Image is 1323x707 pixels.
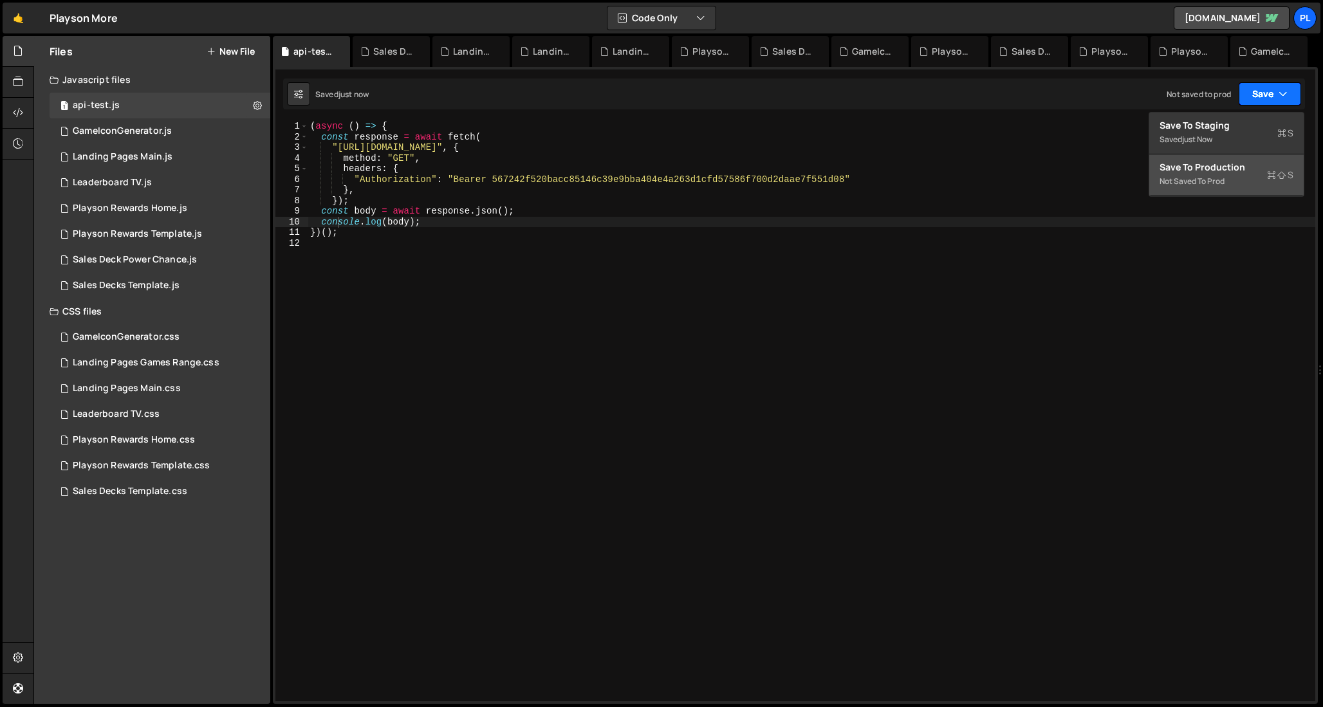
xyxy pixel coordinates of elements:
div: Landing Pages Main.css [73,383,181,394]
button: Save to StagingS Savedjust now [1149,113,1304,154]
button: Code Only [607,6,716,30]
div: Saved [315,89,369,100]
div: Playson Rewards Template.css [932,45,973,58]
div: Not saved to prod [1167,89,1231,100]
a: pl [1293,6,1317,30]
div: Landing Pages Main.css [533,45,574,58]
div: Leaderboard TV.js [73,177,152,188]
div: 15074/39400.css [50,376,270,401]
div: Sales Decks Template.css [772,45,813,58]
button: Save [1239,82,1301,106]
div: Playson Rewards Home.css [73,434,195,446]
div: Playson Rewards Template.js [73,228,202,240]
div: 9 [275,206,308,217]
div: 15074/39401.css [50,350,270,376]
div: 5 [275,163,308,174]
div: 12 [275,238,308,249]
span: S [1277,127,1293,140]
div: Landing Pages Main.js [613,45,654,58]
span: S [1267,169,1293,181]
div: Sales Decks Template.js [373,45,414,58]
div: 15074/39396.css [50,453,270,479]
div: 1 [275,121,308,132]
div: 15074/39395.js [50,144,270,170]
div: Playson Rewards Home.css [692,45,734,58]
div: Landing Pages Main.js [73,151,172,163]
div: 15074/40030.js [50,118,270,144]
a: 🤙 [3,3,34,33]
div: just now [1182,134,1212,145]
div: 10 [275,217,308,228]
div: 7 [275,185,308,196]
div: 15074/39398.css [50,479,270,504]
a: [DOMAIN_NAME] [1174,6,1290,30]
div: GameIconGenerator.css [73,331,180,343]
div: Landing Pages Games Range.css [73,357,219,369]
div: Sales Deck Power Chance.js [1012,45,1053,58]
div: GameIconGenerator.js [1251,45,1292,58]
div: 15074/39403.js [50,196,270,221]
div: 3 [275,142,308,153]
div: Playson Rewards Home.js [1171,45,1212,58]
div: 15074/39404.js [50,170,270,196]
div: Leaderboard TV.css [73,409,160,420]
div: 15074/39399.js [50,273,270,298]
div: 4 [275,153,308,164]
div: 8 [275,196,308,207]
div: 6 [275,174,308,185]
div: api-test.js [73,100,120,111]
div: 15074/45984.js [50,93,270,118]
button: Save to ProductionS Not saved to prod [1149,154,1304,196]
div: Javascript files [34,67,270,93]
div: CSS files [34,298,270,324]
h2: Files [50,44,73,59]
div: Playson Rewards Template.js [1091,45,1133,58]
div: 15074/40743.js [50,247,270,273]
div: 15074/39402.css [50,427,270,453]
div: GameIconGenerator.css [852,45,893,58]
div: 15074/41113.css [50,324,270,350]
div: Landing Pages Games Range.css [453,45,494,58]
div: Sales Decks Template.css [73,486,187,497]
div: 2 [275,132,308,143]
div: Not saved to prod [1160,174,1293,189]
div: Save to Production [1160,161,1293,174]
span: 1 [60,102,68,112]
div: api-test.js [293,45,335,58]
div: 15074/39405.css [50,401,270,427]
div: Save to Staging [1160,119,1293,132]
div: Playson Rewards Home.js [73,203,187,214]
div: Sales Decks Template.js [73,280,180,291]
button: New File [207,46,255,57]
div: Playson More [50,10,118,26]
div: Playson Rewards Template.css [73,460,210,472]
div: 11 [275,227,308,238]
div: just now [338,89,369,100]
div: 15074/39397.js [50,221,270,247]
div: GameIconGenerator.js [73,125,172,137]
div: Saved [1160,132,1293,147]
div: Sales Deck Power Chance.js [73,254,197,266]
